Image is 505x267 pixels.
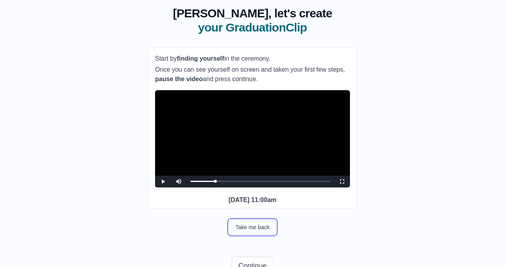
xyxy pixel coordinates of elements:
div: Progress Bar [191,181,330,182]
span: [PERSON_NAME], let's create [173,6,332,20]
b: pause the video [155,76,203,82]
button: Play [155,176,171,187]
p: [DATE] 11:00am [155,195,350,205]
span: your GraduationClip [173,20,332,35]
p: Start by in the ceremony. [155,54,350,63]
button: Take me back [229,220,276,235]
button: Mute [171,176,187,187]
p: Once you can see yourself on screen and taken your first few steps, and press continue. [155,65,350,84]
div: Video Player [155,90,350,187]
b: finding yourself [177,55,224,62]
button: Fullscreen [334,176,350,187]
